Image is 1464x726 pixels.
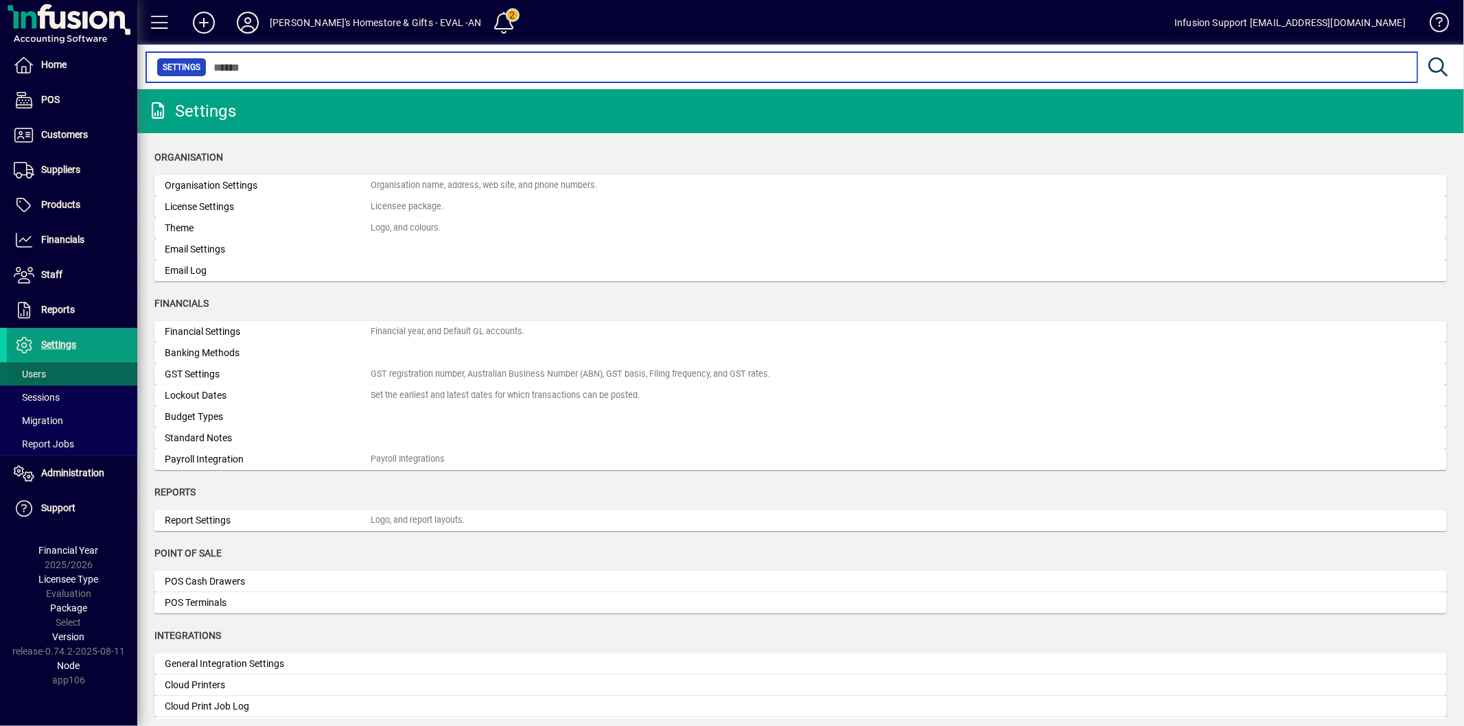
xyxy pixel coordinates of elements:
[165,242,371,257] div: Email Settings
[154,571,1447,592] a: POS Cash Drawers
[165,346,371,360] div: Banking Methods
[154,548,222,559] span: Point of Sale
[7,432,137,456] a: Report Jobs
[165,678,371,692] div: Cloud Printers
[1419,3,1447,47] a: Knowledge Base
[7,153,137,187] a: Suppliers
[41,502,75,513] span: Support
[7,409,137,432] a: Migration
[7,258,137,292] a: Staff
[39,545,99,556] span: Financial Year
[165,596,371,610] div: POS Terminals
[165,574,371,589] div: POS Cash Drawers
[154,260,1447,281] a: Email Log
[154,487,196,497] span: Reports
[154,364,1447,385] a: GST SettingsGST registration number, Australian Business Number (ABN), GST basis, Filing frequenc...
[41,234,84,245] span: Financials
[14,438,74,449] span: Report Jobs
[14,392,60,403] span: Sessions
[371,389,640,402] div: Set the earliest and latest dates for which transactions can be posted.
[7,362,137,386] a: Users
[165,221,371,235] div: Theme
[154,630,221,641] span: Integrations
[165,699,371,714] div: Cloud Print Job Log
[1174,12,1406,34] div: Infusion Support [EMAIL_ADDRESS][DOMAIN_NAME]
[371,325,524,338] div: Financial year, and Default GL accounts.
[7,83,137,117] a: POS
[371,514,465,527] div: Logo, and report layouts.
[41,59,67,70] span: Home
[7,386,137,409] a: Sessions
[7,118,137,152] a: Customers
[154,510,1447,531] a: Report SettingsLogo, and report layouts.
[182,10,226,35] button: Add
[165,325,371,339] div: Financial Settings
[41,94,60,105] span: POS
[58,660,80,671] span: Node
[154,675,1447,696] a: Cloud Printers
[41,269,62,280] span: Staff
[41,304,75,315] span: Reports
[165,200,371,214] div: License Settings
[14,415,63,426] span: Migration
[154,428,1447,449] a: Standard Notes
[165,452,371,467] div: Payroll Integration
[41,199,80,210] span: Products
[165,367,371,382] div: GST Settings
[154,321,1447,342] a: Financial SettingsFinancial year, and Default GL accounts.
[371,368,770,381] div: GST registration number, Australian Business Number (ABN), GST basis, Filing frequency, and GST r...
[41,129,88,140] span: Customers
[41,164,80,175] span: Suppliers
[371,453,445,466] div: Payroll Integrations
[154,239,1447,260] a: Email Settings
[7,293,137,327] a: Reports
[41,339,76,350] span: Settings
[154,298,209,309] span: Financials
[7,223,137,257] a: Financials
[270,12,482,34] div: [PERSON_NAME]'s Homestore & Gifts - EVAL -AN
[226,10,270,35] button: Profile
[154,449,1447,470] a: Payroll IntegrationPayroll Integrations
[165,388,371,403] div: Lockout Dates
[7,456,137,491] a: Administration
[165,431,371,445] div: Standard Notes
[154,653,1447,675] a: General Integration Settings
[154,406,1447,428] a: Budget Types
[154,196,1447,218] a: License SettingsLicensee package.
[7,491,137,526] a: Support
[7,188,137,222] a: Products
[154,218,1447,239] a: ThemeLogo, and colours.
[165,264,371,278] div: Email Log
[371,200,443,213] div: Licensee package.
[154,696,1447,717] a: Cloud Print Job Log
[154,152,223,163] span: Organisation
[165,410,371,424] div: Budget Types
[14,368,46,379] span: Users
[371,179,597,192] div: Organisation name, address, web site, and phone numbers.
[53,631,85,642] span: Version
[165,178,371,193] div: Organisation Settings
[163,60,200,74] span: Settings
[154,385,1447,406] a: Lockout DatesSet the earliest and latest dates for which transactions can be posted.
[50,602,87,613] span: Package
[165,513,371,528] div: Report Settings
[154,342,1447,364] a: Banking Methods
[165,657,371,671] div: General Integration Settings
[154,592,1447,613] a: POS Terminals
[148,100,236,122] div: Settings
[371,222,441,235] div: Logo, and colours.
[39,574,99,585] span: Licensee Type
[41,467,104,478] span: Administration
[7,48,137,82] a: Home
[154,175,1447,196] a: Organisation SettingsOrganisation name, address, web site, and phone numbers.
